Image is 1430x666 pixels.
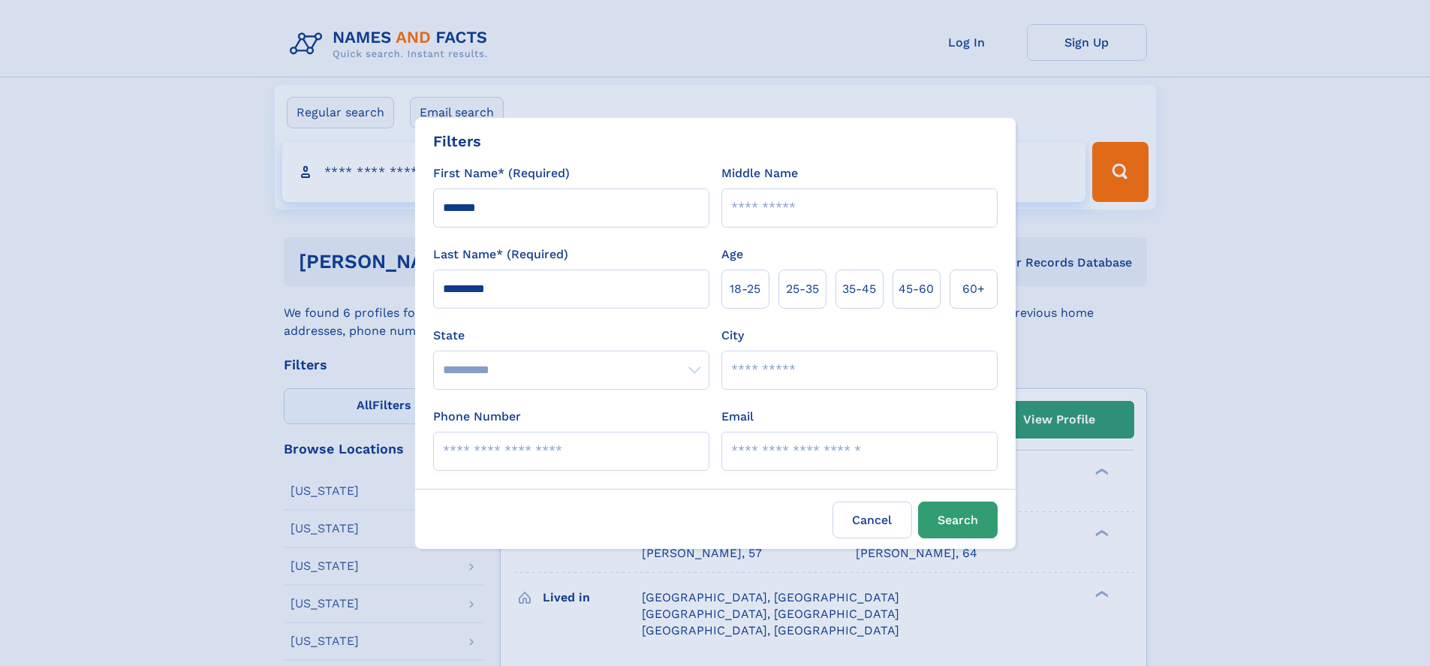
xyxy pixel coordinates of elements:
span: 25‑35 [786,280,819,298]
button: Search [918,502,998,538]
label: Age [721,246,743,264]
span: 35‑45 [842,280,876,298]
div: Filters [433,130,481,152]
span: 60+ [962,280,985,298]
label: Last Name* (Required) [433,246,568,264]
label: State [433,327,709,345]
label: First Name* (Required) [433,164,570,182]
label: Email [721,408,754,426]
span: 45‑60 [899,280,934,298]
span: 18‑25 [730,280,760,298]
label: Phone Number [433,408,521,426]
label: Cancel [832,502,912,538]
label: City [721,327,744,345]
label: Middle Name [721,164,798,182]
